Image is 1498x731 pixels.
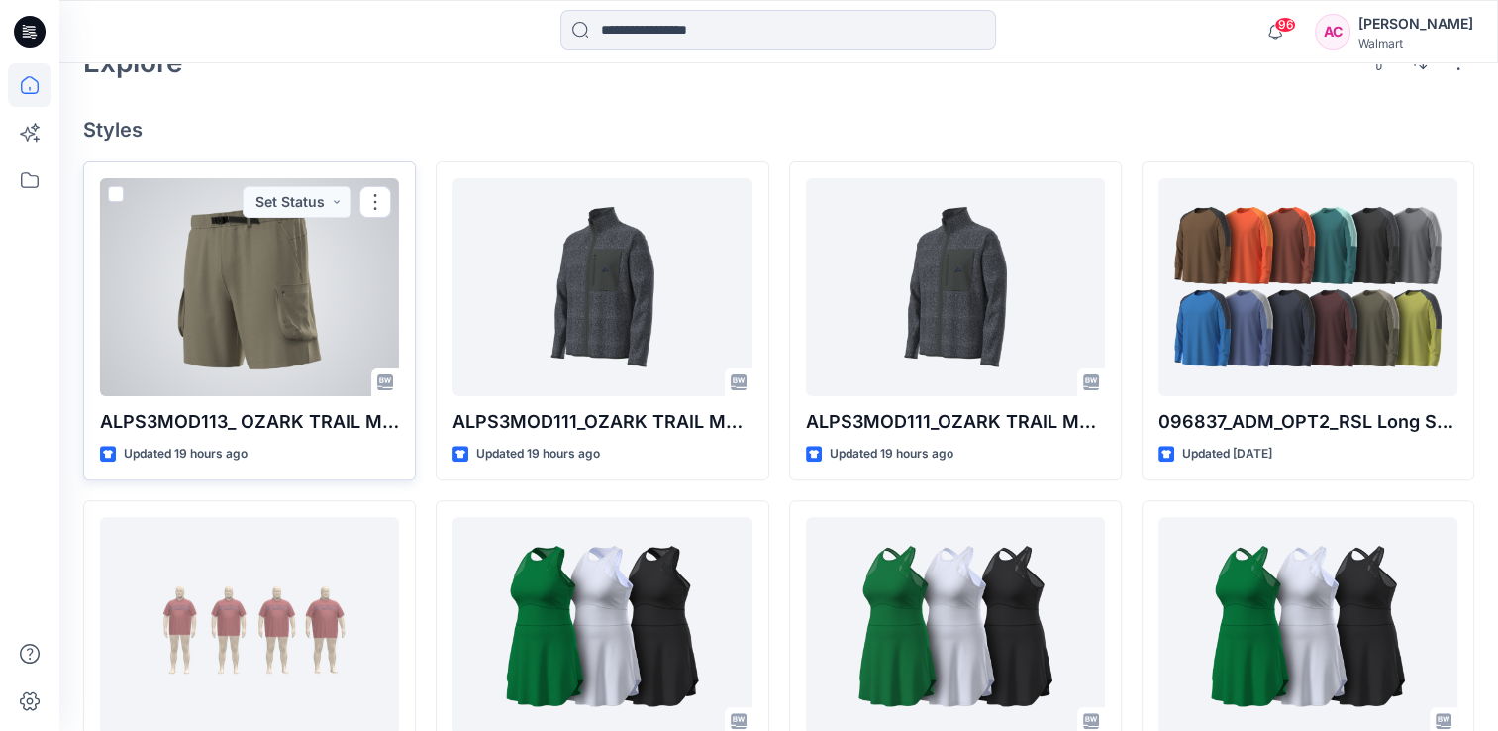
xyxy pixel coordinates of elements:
p: Updated 19 hours ago [830,444,953,465]
p: Updated 19 hours ago [476,444,600,465]
span: 96 [1274,17,1296,33]
div: Walmart [1358,36,1473,51]
div: AC [1315,14,1350,50]
a: ALPS3MOD111_OZARK TRAIL MEN’S MIX MEDIA FLEECE FULL ZIP [806,178,1105,396]
a: 096837_ADM_OPT2_RSL Long Sleeve Performance Tee [1158,178,1457,396]
p: Updated [DATE] [1182,444,1272,465]
div: [PERSON_NAME] [1358,12,1473,36]
a: ALPS3MOD111_OZARK TRAIL MEN’S MIX MEDIA FLEECE FULL ZIP [452,178,751,396]
p: ALPS3MOD111_OZARK TRAIL MEN’S MIX MEDIA FLEECE FULL ZIP [452,408,751,436]
p: ALPS3MOD111_OZARK TRAIL MEN’S MIX MEDIA FLEECE FULL ZIP [806,408,1105,436]
h4: Styles [83,118,1474,142]
p: ALPS3MOD113_ OZARK TRAIL MEN’S TECHNICAL HIKE SHORT [100,408,399,436]
p: 096837_ADM_OPT2_RSL Long Sleeve Performance Tee [1158,408,1457,436]
h2: Explore [83,47,183,78]
p: Updated 19 hours ago [124,444,248,465]
a: ALPS3MOD113_ OZARK TRAIL MEN’S TECHNICAL HIKE SHORT [100,178,399,396]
